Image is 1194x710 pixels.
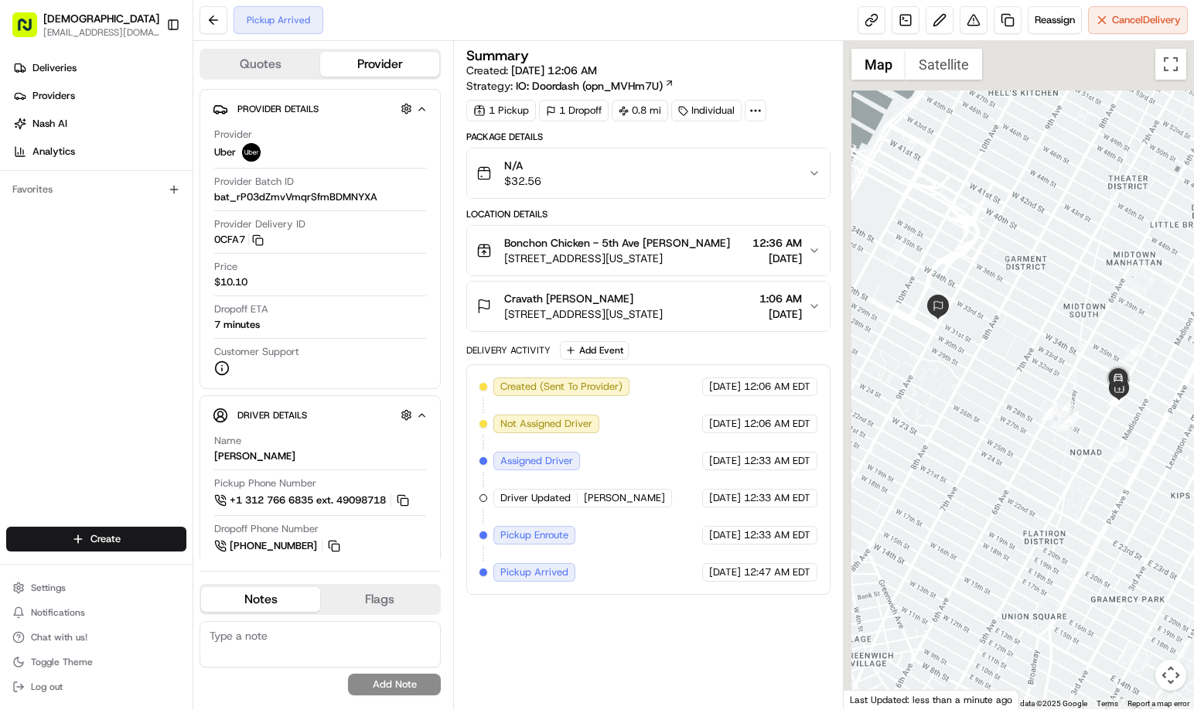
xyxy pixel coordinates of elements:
[467,226,830,275] button: Bonchon Chicken - 5th Ave [PERSON_NAME][STREET_ADDRESS][US_STATE]12:36 AM[DATE]
[500,528,568,542] span: Pickup Enroute
[500,491,571,505] span: Driver Updated
[40,100,255,116] input: Clear
[15,226,28,238] div: 📗
[709,380,741,394] span: [DATE]
[6,527,186,551] button: Create
[6,577,186,599] button: Settings
[320,587,439,612] button: Flags
[6,626,186,648] button: Chat with us!
[214,492,411,509] a: +1 312 766 6835 ext. 49098718
[237,103,319,115] span: Provider Details
[6,651,186,673] button: Toggle Theme
[1112,13,1181,27] span: Cancel Delivery
[504,291,633,306] span: Cravath [PERSON_NAME]
[53,148,254,163] div: Start new chat
[263,152,281,171] button: Start new chat
[214,175,294,189] span: Provider Batch ID
[31,631,87,643] span: Chat with us!
[6,602,186,623] button: Notifications
[15,62,281,87] p: Welcome 👋
[466,100,536,121] div: 1 Pickup
[709,491,741,505] span: [DATE]
[466,63,597,78] span: Created:
[906,49,982,80] button: Show satellite imagery
[467,282,830,331] button: Cravath [PERSON_NAME][STREET_ADDRESS][US_STATE]1:06 AM[DATE]
[500,454,573,468] span: Assigned Driver
[201,52,320,77] button: Quotes
[214,449,295,463] div: [PERSON_NAME]
[744,565,810,579] span: 12:47 AM EDT
[1097,699,1118,708] a: Terms
[6,56,193,80] a: Deliveries
[584,491,665,505] span: [PERSON_NAME]
[6,6,160,43] button: [DEMOGRAPHIC_DATA][EMAIL_ADDRESS][DOMAIN_NAME]
[466,131,831,143] div: Package Details
[109,261,187,274] a: Powered byPylon
[504,158,541,173] span: N/A
[214,302,268,316] span: Dropoff ETA
[1035,13,1075,27] span: Reassign
[6,139,193,164] a: Analytics
[848,689,899,709] a: Open this area in Google Maps (opens a new window)
[32,89,75,103] span: Providers
[125,218,254,246] a: 💻API Documentation
[214,318,260,332] div: 7 minutes
[31,582,66,594] span: Settings
[230,493,386,507] span: +1 312 766 6835 ext. 49098718
[1056,400,1073,417] div: 4
[844,690,1019,709] div: Last Updated: less than a minute ago
[744,528,810,542] span: 12:33 AM EDT
[214,345,299,359] span: Customer Support
[201,587,320,612] button: Notes
[214,476,316,490] span: Pickup Phone Number
[43,11,159,26] button: [DEMOGRAPHIC_DATA]
[504,251,730,266] span: [STREET_ADDRESS][US_STATE]
[466,49,529,63] h3: Summary
[752,235,802,251] span: 12:36 AM
[214,538,343,555] a: [PHONE_NUMBER]
[32,61,77,75] span: Deliveries
[53,163,196,176] div: We're available if you need us!
[154,262,187,274] span: Pylon
[32,145,75,159] span: Analytics
[1088,6,1188,34] button: CancelDelivery
[744,491,810,505] span: 12:33 AM EDT
[214,522,319,536] span: Dropoff Phone Number
[15,15,46,46] img: Nash
[709,528,741,542] span: [DATE]
[31,656,93,668] span: Toggle Theme
[213,402,428,428] button: Driver Details
[31,224,118,240] span: Knowledge Base
[500,417,592,431] span: Not Assigned Driver
[516,78,663,94] span: IO: Doordash (opn_MVHm7U)
[848,689,899,709] img: Google
[1056,415,1073,432] div: 3
[1111,445,1128,463] div: 1
[504,306,663,322] span: [STREET_ADDRESS][US_STATE]
[744,454,810,468] span: 12:33 AM EDT
[43,26,159,39] span: [EMAIL_ADDRESS][DOMAIN_NAME]
[31,606,85,619] span: Notifications
[9,218,125,246] a: 📗Knowledge Base
[90,532,121,546] span: Create
[466,344,551,357] div: Delivery Activity
[131,226,143,238] div: 💻
[516,78,674,94] a: IO: Doordash (opn_MVHm7U)
[31,681,63,693] span: Log out
[1155,660,1186,691] button: Map camera controls
[500,565,568,579] span: Pickup Arrived
[6,111,193,136] a: Nash AI
[237,409,307,422] span: Driver Details
[1041,404,1058,421] div: 6
[32,117,67,131] span: Nash AI
[504,235,730,251] span: Bonchon Chicken - 5th Ave [PERSON_NAME]
[214,145,236,159] span: Uber
[214,434,241,448] span: Name
[504,173,541,189] span: $32.56
[6,84,193,108] a: Providers
[709,417,741,431] span: [DATE]
[500,380,623,394] span: Created (Sent To Provider)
